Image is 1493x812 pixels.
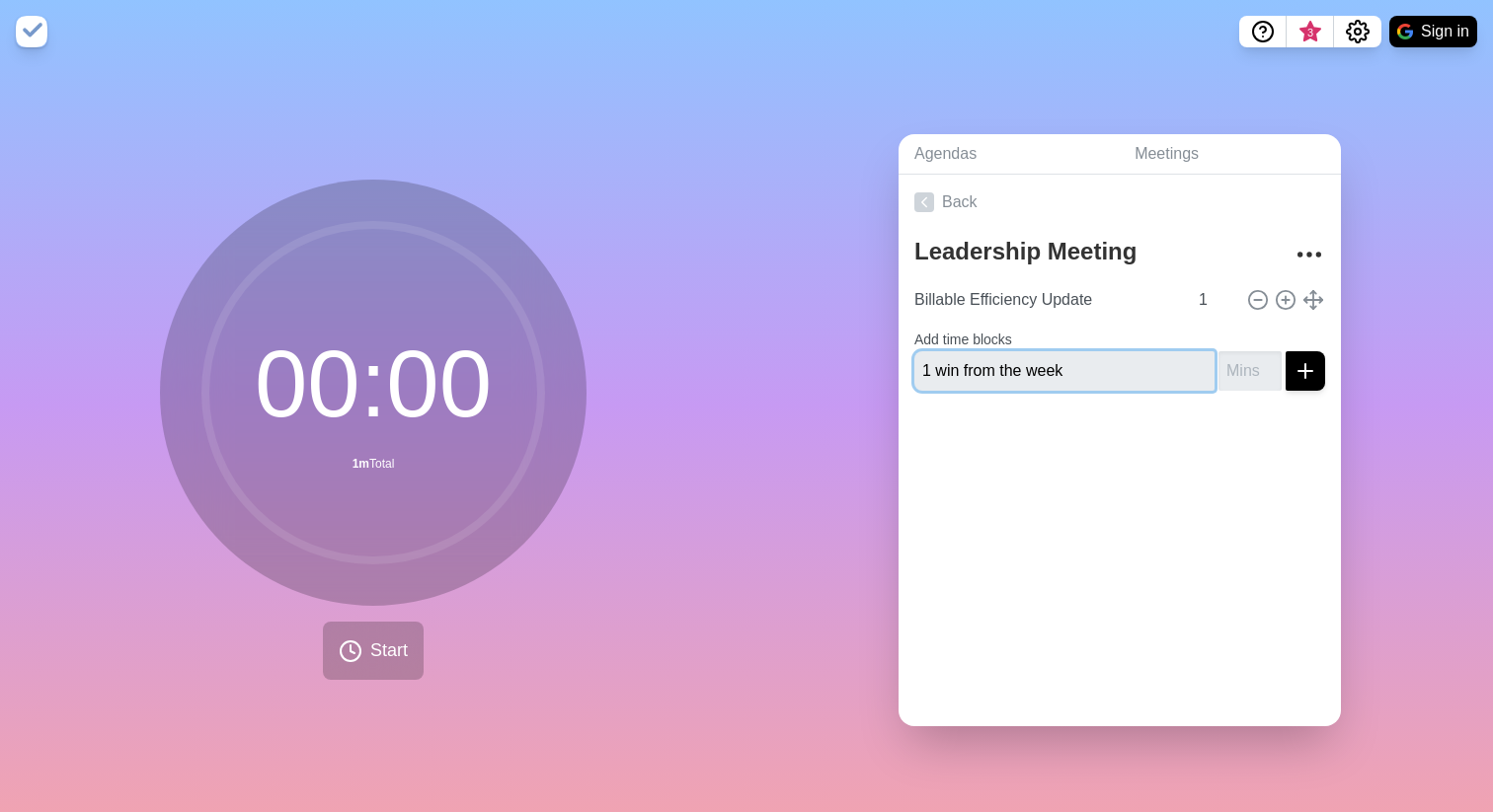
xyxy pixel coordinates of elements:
input: Name [906,280,1187,320]
span: 3 [1302,25,1318,40]
button: Help [1239,16,1287,47]
button: Start [323,622,424,680]
button: What’s new [1287,16,1334,47]
input: Mins [1218,351,1282,391]
a: Meetings [1119,134,1341,175]
img: timeblocks logo [16,16,47,47]
button: Settings [1334,16,1381,47]
img: google logo [1397,24,1413,39]
button: More [1290,235,1329,274]
input: Mins [1191,280,1238,320]
label: Add time blocks [914,332,1012,347]
button: Sign in [1389,16,1477,47]
a: Agendas [899,134,1119,175]
a: Back [899,175,1341,230]
input: Name [914,351,1215,391]
span: Start [370,637,408,664]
